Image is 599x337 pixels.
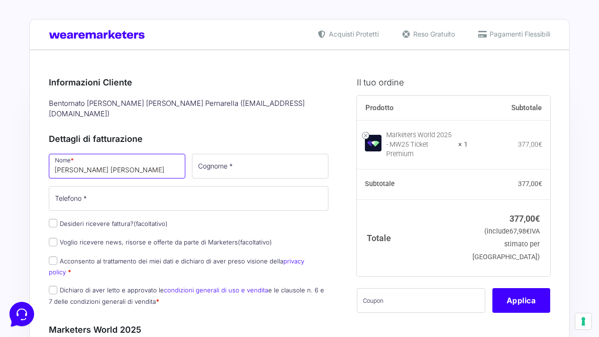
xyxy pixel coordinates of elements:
img: dark [15,53,34,72]
input: Dichiaro di aver letto e approvato lecondizioni generali di uso e venditae le clausole n. 6 e 7 d... [49,286,57,294]
button: Aiuto [124,250,182,271]
h2: Ciao da Marketers 👋 [8,8,159,23]
img: dark [45,53,64,72]
h3: Il tuo ordine [357,76,550,89]
th: Prodotto [357,96,468,121]
span: € [526,227,530,235]
div: Bentornato [PERSON_NAME] [PERSON_NAME] Pernarella ( [EMAIL_ADDRESS][DOMAIN_NAME] ) [45,96,332,122]
p: Aiuto [146,263,160,271]
span: € [535,214,540,224]
span: € [538,140,542,148]
small: (include IVA stimato per [GEOGRAPHIC_DATA]) [472,227,540,261]
th: Subtotale [468,96,550,121]
button: Applica [492,288,550,313]
input: Desideri ricevere fattura?(facoltativo) [49,219,57,227]
a: condizioni generali di uso e vendita [164,286,268,294]
span: Reso Gratuito [411,29,455,39]
iframe: Customerly Messenger Launcher [8,300,36,328]
span: Inizia una conversazione [62,85,140,93]
button: Inizia una conversazione [15,80,174,99]
h3: Dettagli di fatturazione [49,132,328,145]
strong: × 1 [458,140,468,150]
label: Desideri ricevere fattura? [49,220,168,227]
label: Dichiaro di aver letto e approvato le e le clausole n. 6 e 7 delle condizioni generali di vendita [49,286,324,305]
span: Le tue conversazioni [15,38,81,46]
input: Voglio ricevere news, risorse e offerte da parte di Marketers(facoltativo) [49,238,57,246]
input: Cognome * [192,154,328,178]
h3: Marketers World 2025 [49,323,328,336]
a: Apri Centro Assistenza [101,118,174,125]
span: € [538,180,542,187]
label: Voglio ricevere news, risorse e offerte da parte di Marketers [49,238,272,246]
span: Acquisti Protetti [327,29,379,39]
span: (facoltativo) [238,238,272,246]
button: Home [8,250,66,271]
input: Cerca un articolo... [21,138,155,148]
img: Marketers World 2025 - MW25 Ticket Premium [365,135,381,151]
bdi: 377,00 [518,180,542,187]
bdi: 377,00 [518,140,542,148]
span: 67,98 [509,227,530,235]
th: Subtotale [357,169,468,200]
span: Pagamenti Flessibili [487,29,550,39]
span: Trova una risposta [15,118,74,125]
h3: Informazioni Cliente [49,76,328,89]
p: Messaggi [82,263,108,271]
img: dark [30,53,49,72]
input: Acconsento al trattamento dei miei dati e dichiaro di aver preso visione dellaprivacy policy [49,256,57,265]
a: privacy policy [49,257,304,276]
input: Coupon [357,288,485,313]
button: Messaggi [66,250,124,271]
input: Nome * [49,154,185,178]
th: Totale [357,199,468,276]
input: Telefono * [49,186,328,211]
span: (facoltativo) [134,220,168,227]
div: Marketers World 2025 - MW25 Ticket Premium [386,131,453,159]
bdi: 377,00 [509,214,540,224]
label: Acconsento al trattamento dei miei dati e dichiaro di aver preso visione della [49,257,304,276]
button: Le tue preferenze relative al consenso per le tecnologie di tracciamento [575,313,591,329]
p: Home [28,263,45,271]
